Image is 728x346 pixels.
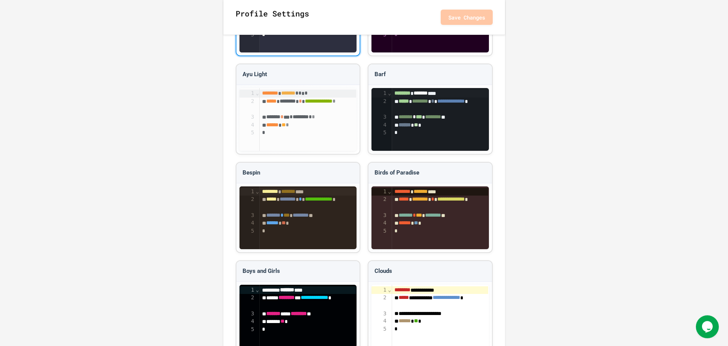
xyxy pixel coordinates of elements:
[388,90,391,96] span: Fold line
[239,121,256,129] div: 4
[371,227,388,235] div: 5
[239,196,256,211] div: 2
[239,98,256,113] div: 2
[236,8,309,27] h2: Profile Settings
[371,325,388,333] div: 5
[256,287,259,293] span: Fold line
[239,318,256,326] div: 4
[371,121,388,129] div: 4
[239,188,256,196] div: 1
[371,113,388,121] div: 3
[388,287,391,293] span: Fold line
[371,212,388,220] div: 3
[239,310,256,318] div: 3
[256,188,259,194] span: Fold line
[696,315,720,338] iframe: chat widget
[371,286,388,294] div: 1
[239,129,256,137] div: 5
[239,294,256,310] div: 2
[371,219,388,227] div: 4
[239,212,256,220] div: 3
[239,326,256,333] div: 5
[371,129,388,137] div: 5
[368,261,492,282] div: Clouds
[371,317,388,325] div: 4
[239,219,256,227] div: 4
[371,188,388,196] div: 1
[371,196,388,211] div: 2
[371,90,388,98] div: 1
[388,188,391,194] span: Fold line
[441,10,493,25] button: Save Changes
[236,261,360,282] div: Boys and Girls
[239,113,256,121] div: 3
[239,286,256,294] div: 1
[236,64,360,85] div: Ayu Light
[368,64,492,85] div: Barf
[256,90,259,96] span: Fold line
[368,163,492,183] div: Birds of Paradise
[236,163,360,183] div: Bespin
[371,310,388,318] div: 3
[239,90,256,98] div: 1
[371,294,388,310] div: 2
[371,98,388,113] div: 2
[239,227,256,235] div: 5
